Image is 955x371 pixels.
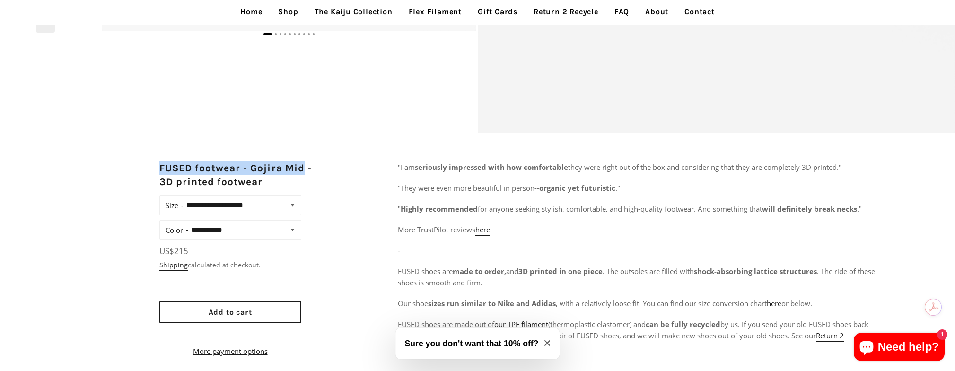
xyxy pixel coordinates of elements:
h2: FUSED footwear - Gojira Mid - 3D printed footwear [159,161,319,189]
strong: sizes run similar to Nike and Adidas [428,299,556,308]
span: Go to slide 5 [289,33,291,35]
span: Add to cart [209,308,252,317]
a: our TPE filament [494,319,548,330]
strong: shock-absorbing lattice structures [694,266,817,276]
span: "I am [398,162,415,172]
b: seriously impressed with how comfortable [415,162,568,172]
b: Highly recommended [401,204,478,213]
span: . [490,225,492,234]
span: ." [615,183,620,193]
span: " [398,204,401,213]
a: Shipping [159,260,188,271]
strong: 3D printed in one piece [518,266,603,276]
span: "They were even more beautiful in person-- [398,183,539,193]
button: Add to cart [159,301,301,323]
span: Go to slide 2 [275,33,277,35]
strong: made to order, [453,266,506,276]
span: they were right out of the box and considering that they are completely 3D printed." [568,162,841,172]
span: Go to slide 8 [303,33,305,35]
span: Go to slide 7 [298,33,300,35]
label: Color [166,223,188,237]
a: here [767,299,781,309]
div: calculated at checkout. [159,260,301,270]
span: Go to slide 6 [294,33,296,35]
span: Go to slide 3 [280,33,281,35]
span: Go to slide 10 [313,33,315,35]
p: FUSED shoes are and . The outsoles are filled with . The ride of these shoes is smooth and firm. [398,265,876,288]
span: Go to slide 9 [308,33,310,35]
a: here [475,225,490,236]
span: for anyone seeking stylish, comfortable, and high-quality footwear. And something that [478,204,762,213]
span: Our shoe , with a relatively loose fit. You can find our size conversion chart or below. [398,299,812,309]
span: More TrustPilot reviews [398,225,475,234]
b: will definitely break necks [762,204,857,213]
span: US$215 [159,246,188,256]
span: Go to slide 4 [284,33,286,35]
inbox-online-store-chat: Shopify online store chat [851,333,947,363]
span: ." [857,204,862,213]
span: FUSED shoes are made out of (thermoplastic elastomer) and by us. If you send your old FUSED shoes... [398,319,868,353]
strong: can be fully recycled [646,319,720,329]
span: Go to slide 1 [263,33,272,35]
label: Size [166,199,184,212]
b: organic yet futuristic [539,183,615,193]
span: here [475,225,490,234]
a: More payment options [159,345,301,357]
span: - [398,246,400,255]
